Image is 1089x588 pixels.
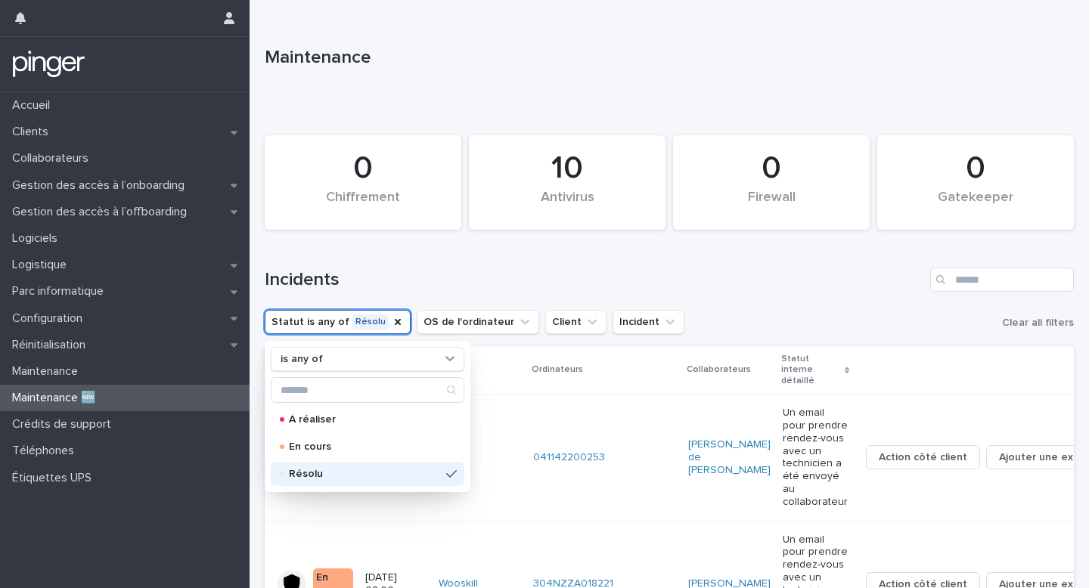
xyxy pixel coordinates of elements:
div: 0 [903,150,1048,187]
p: Logistique [6,258,79,272]
p: Configuration [6,311,95,326]
span: Action côté client [879,450,967,465]
button: Incident [613,310,684,334]
div: 10 [495,150,640,187]
a: [PERSON_NAME] de [PERSON_NAME] [688,438,771,476]
div: Firewall [699,190,844,221]
p: Réinitialisation [6,338,98,352]
p: Téléphones [6,444,86,458]
p: Maintenance 🆕 [6,391,108,405]
div: Search [271,377,464,403]
p: Clients [6,125,60,139]
p: Collaborateurs [6,151,101,166]
p: Collaborateurs [687,361,751,378]
p: Logiciels [6,231,70,246]
input: Search [271,378,464,402]
p: Crédits de support [6,417,123,432]
p: Statut interne détaillé [781,351,841,389]
button: Clear all filters [996,311,1074,334]
p: À réaliser [289,414,440,425]
p: Un email pour prendre rendez-vous avec un technicien a été envoyé au collaborateur [783,407,848,508]
span: Clear all filters [1002,317,1074,328]
p: Maintenance [265,47,1068,69]
p: is any of [281,353,323,366]
p: Ordinateurs [532,361,583,378]
button: OS de l'ordinateur [417,310,539,334]
p: Accueil [6,98,62,113]
button: Action côté client [866,445,980,469]
div: 0 [290,150,436,187]
p: Gestion des accès à l’offboarding [6,205,199,219]
div: 0 [699,150,844,187]
button: Client [545,310,607,334]
p: En cours [289,441,440,452]
button: Statut [265,310,411,334]
p: Maintenance [6,364,90,379]
div: Gatekeeper [903,190,1048,221]
div: Antivirus [495,190,640,221]
p: Parc informatique [6,284,116,299]
a: 041142200253 [533,451,605,464]
img: mTgBEunGTSyRkCgitkcU [12,49,85,79]
p: Gestion des accès à l’onboarding [6,178,197,193]
h1: Incidents [265,269,924,291]
div: Chiffrement [290,190,436,221]
input: Search [930,268,1074,292]
p: Étiquettes UPS [6,471,104,485]
p: Résolu [289,469,440,479]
